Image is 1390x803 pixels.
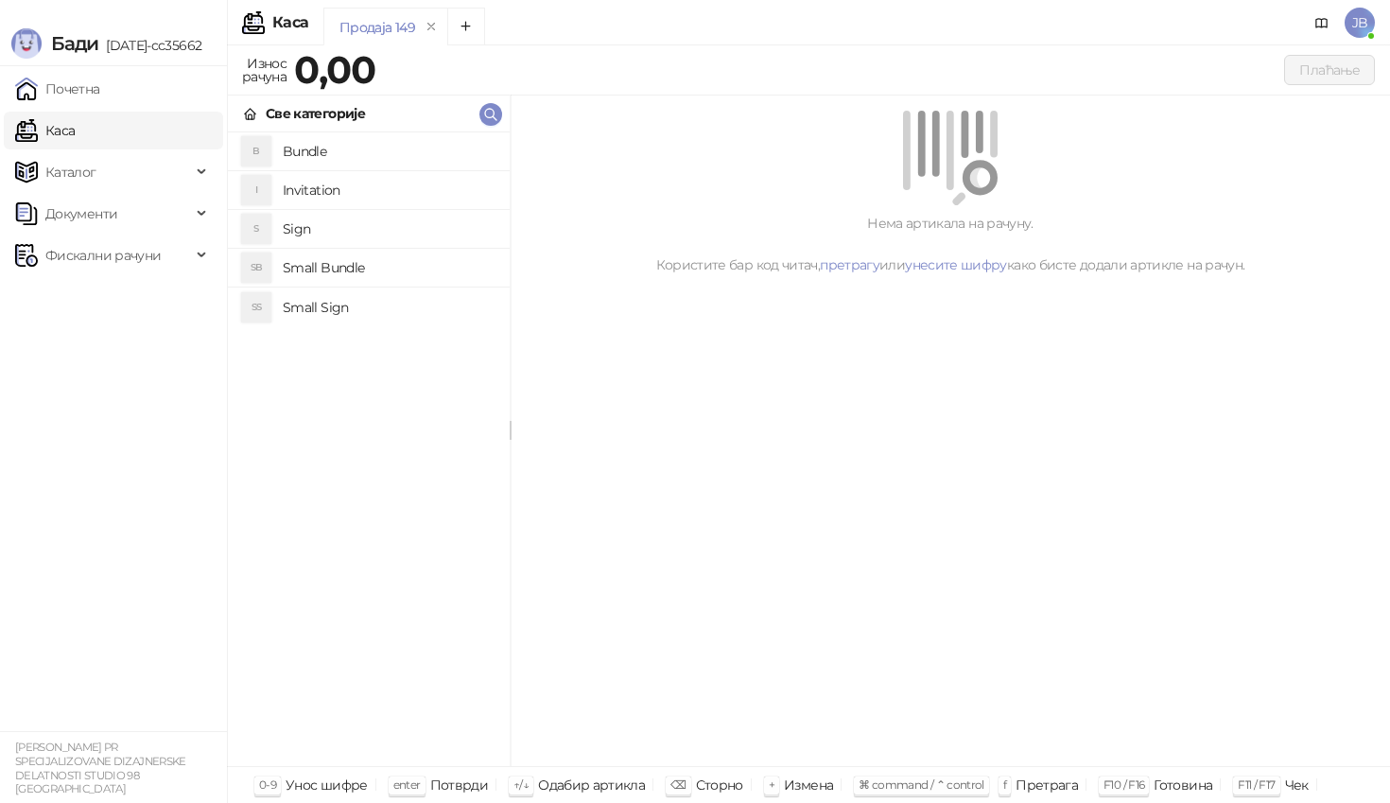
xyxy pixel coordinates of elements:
[1345,8,1375,38] span: JB
[51,32,98,55] span: Бади
[905,256,1007,273] a: унесите шифру
[1307,8,1337,38] a: Документација
[15,741,186,795] small: [PERSON_NAME] PR SPECIJALIZOVANE DIZAJNERSKE DELATNOSTI STUDIO 98 [GEOGRAPHIC_DATA]
[1284,55,1375,85] button: Плаћање
[241,214,271,244] div: S
[286,773,368,797] div: Унос шифре
[15,70,100,108] a: Почетна
[272,15,308,30] div: Каса
[283,253,495,283] h4: Small Bundle
[45,153,96,191] span: Каталог
[241,292,271,323] div: SS
[339,17,415,38] div: Продаја 149
[241,253,271,283] div: SB
[1154,773,1212,797] div: Готовина
[513,777,529,792] span: ↑/↓
[1103,777,1144,792] span: F10 / F16
[859,777,984,792] span: ⌘ command / ⌃ control
[784,773,833,797] div: Измена
[45,195,117,233] span: Документи
[1003,777,1006,792] span: f
[1238,777,1275,792] span: F11 / F17
[430,773,489,797] div: Потврди
[11,28,42,59] img: Logo
[820,256,879,273] a: претрагу
[283,292,495,323] h4: Small Sign
[696,773,743,797] div: Сторно
[45,236,161,274] span: Фискални рачуни
[228,132,510,766] div: grid
[1285,773,1309,797] div: Чек
[283,136,495,166] h4: Bundle
[241,136,271,166] div: B
[1016,773,1078,797] div: Претрага
[393,777,421,792] span: enter
[259,777,276,792] span: 0-9
[98,37,201,54] span: [DATE]-cc35662
[241,175,271,205] div: I
[670,777,686,792] span: ⌫
[419,19,443,35] button: remove
[266,103,365,124] div: Све категорије
[538,773,645,797] div: Одабир артикла
[238,51,290,89] div: Износ рачуна
[533,213,1367,275] div: Нема артикала на рачуну. Користите бар код читач, или како бисте додали артикле на рачун.
[283,175,495,205] h4: Invitation
[15,112,75,149] a: Каса
[447,8,485,45] button: Add tab
[769,777,774,792] span: +
[283,214,495,244] h4: Sign
[294,46,375,93] strong: 0,00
